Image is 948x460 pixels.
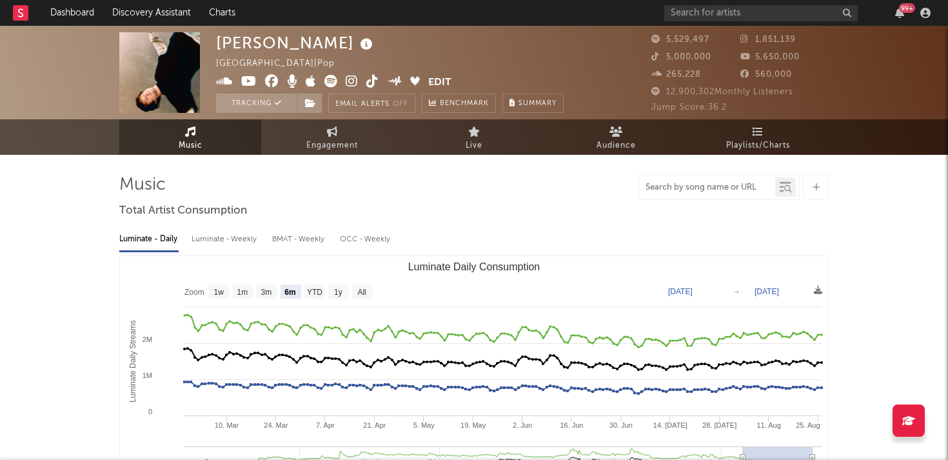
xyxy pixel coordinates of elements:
text: 5. May [413,421,435,429]
text: Luminate Daily Streams [128,320,137,402]
div: 99 + [899,3,915,13]
text: 10. Mar [215,421,239,429]
div: OCC - Weekly [340,228,391,250]
text: → [733,287,740,296]
text: 16. Jun [560,421,583,429]
text: 3m [261,288,272,297]
text: Luminate Daily Consumption [408,261,540,272]
span: 12,900,302 Monthly Listeners [651,88,793,96]
span: 1,851,139 [740,35,796,44]
input: Search for artists [664,5,858,21]
text: 19. May [460,421,486,429]
text: 6m [284,288,295,297]
text: Zoom [184,288,204,297]
a: Audience [545,119,687,155]
div: [PERSON_NAME] [216,32,376,54]
text: 24. Mar [264,421,288,429]
span: Summary [518,100,557,107]
text: 14. [DATE] [653,421,687,429]
text: 7. Apr [316,421,335,429]
div: Luminate - Daily [119,228,179,250]
div: Luminate - Weekly [192,228,259,250]
text: [DATE] [668,287,693,296]
span: Engagement [306,138,358,154]
button: Tracking [216,94,297,113]
span: Music [179,138,202,154]
button: Email AlertsOff [328,94,415,113]
a: Music [119,119,261,155]
text: 21. Apr [363,421,386,429]
text: 30. Jun [609,421,633,429]
a: Benchmark [422,94,496,113]
text: YTD [307,288,322,297]
button: Edit [428,75,451,91]
a: Playlists/Charts [687,119,829,155]
text: 28. [DATE] [702,421,736,429]
span: 265,228 [651,70,701,79]
text: 11. Aug [756,421,780,429]
a: Live [403,119,545,155]
button: Summary [502,94,564,113]
div: [GEOGRAPHIC_DATA] | Pop [216,56,350,72]
text: 1w [214,288,224,297]
span: Total Artist Consumption [119,203,247,219]
div: BMAT - Weekly [272,228,327,250]
span: 5,000,000 [651,53,711,61]
em: Off [393,101,408,108]
text: 1M [143,372,152,379]
input: Search by song name or URL [639,183,775,193]
span: Benchmark [440,96,489,112]
text: 1y [334,288,342,297]
text: 2. Jun [513,421,532,429]
text: 25. Aug [796,421,820,429]
span: Playlists/Charts [726,138,790,154]
span: 5,650,000 [740,53,800,61]
span: Live [466,138,482,154]
text: 1m [237,288,248,297]
button: 99+ [895,8,904,18]
text: [DATE] [755,287,779,296]
span: 5,529,497 [651,35,709,44]
a: Engagement [261,119,403,155]
span: 560,000 [740,70,792,79]
span: Jump Score: 36.2 [651,103,727,112]
text: 2M [143,335,152,343]
text: All [357,288,366,297]
span: Audience [597,138,636,154]
text: 0 [148,408,152,415]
